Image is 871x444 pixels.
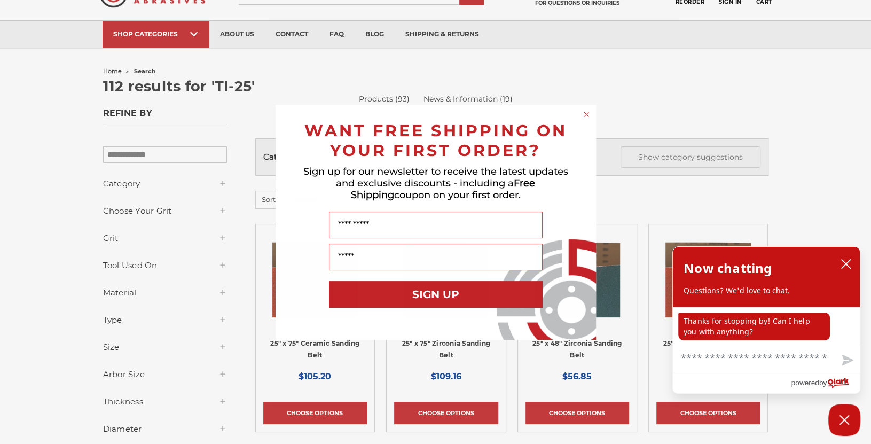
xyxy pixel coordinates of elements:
[684,258,772,279] h2: Now chatting
[329,281,543,308] button: SIGN UP
[673,307,860,345] div: chat
[351,177,536,201] span: Free Shipping
[678,313,830,340] p: Thanks for stopping by! Can I help you with anything?
[672,246,860,394] div: olark chatbox
[304,121,567,160] span: WANT FREE SHIPPING ON YOUR FIRST ORDER?
[837,256,854,272] button: close chatbox
[581,109,592,120] button: Close dialog
[791,376,819,390] span: powered
[819,376,827,390] span: by
[791,373,860,393] a: Powered by Olark
[833,348,860,373] button: Send message
[828,404,860,436] button: Close Chatbox
[303,166,568,201] span: Sign up for our newsletter to receive the latest updates and exclusive discounts - including a co...
[684,285,849,296] p: Questions? We'd love to chat.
